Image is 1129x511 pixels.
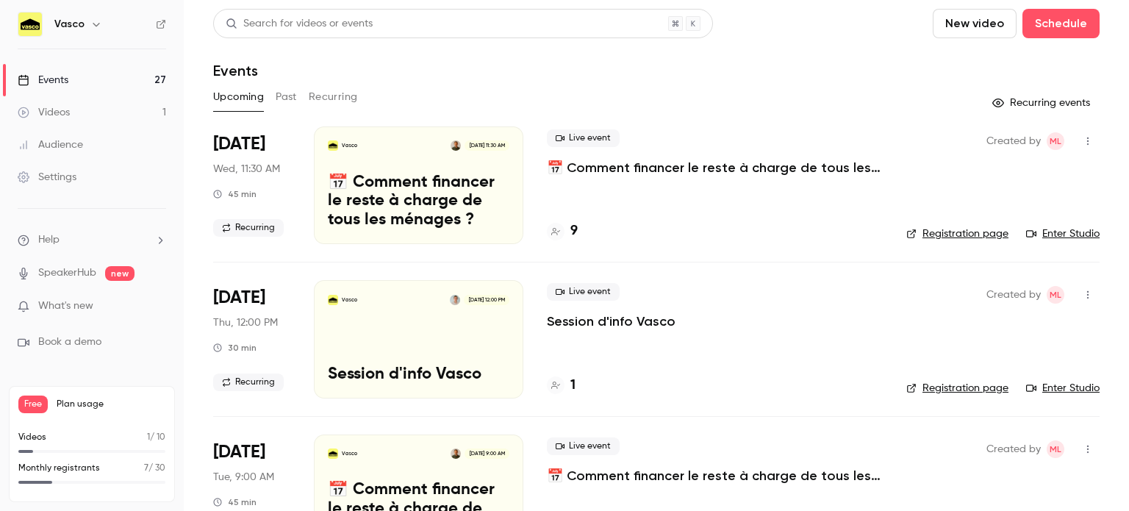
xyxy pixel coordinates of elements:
[342,450,357,457] p: Vasco
[1050,132,1061,150] span: ML
[18,137,83,152] div: Audience
[213,374,284,391] span: Recurring
[38,265,96,281] a: SpeakerHub
[547,221,578,241] a: 9
[213,286,265,310] span: [DATE]
[276,85,297,109] button: Past
[18,431,46,444] p: Videos
[213,85,264,109] button: Upcoming
[18,73,68,87] div: Events
[464,295,509,305] span: [DATE] 12:00 PM
[147,431,165,444] p: / 10
[986,91,1100,115] button: Recurring events
[451,449,461,459] img: Sébastien Prot
[18,170,76,185] div: Settings
[213,342,257,354] div: 30 min
[18,396,48,413] span: Free
[328,174,509,230] p: 📅 Comment financer le reste à charge de tous les ménages ?
[213,315,278,330] span: Thu, 12:00 PM
[465,449,509,459] span: [DATE] 9:00 AM
[986,440,1041,458] span: Created by
[986,286,1041,304] span: Created by
[547,283,620,301] span: Live event
[342,142,357,149] p: Vasco
[1050,286,1061,304] span: ML
[1050,440,1061,458] span: ML
[342,296,357,304] p: Vasco
[547,437,620,455] span: Live event
[213,440,265,464] span: [DATE]
[570,221,578,241] h4: 9
[18,462,100,475] p: Monthly registrants
[38,335,101,350] span: Book a demo
[18,105,70,120] div: Videos
[213,188,257,200] div: 45 min
[1047,132,1064,150] span: Marin Lemay
[570,376,576,396] h4: 1
[547,467,883,485] a: 📅 Comment financer le reste à charge de tous les ménages ?
[547,159,883,176] a: 📅 Comment financer le reste à charge de tous les ménages ?
[450,295,460,305] img: Mathieu Guerchoux
[213,132,265,156] span: [DATE]
[213,126,290,244] div: Oct 8 Wed, 11:30 AM (Europe/Paris)
[147,433,150,442] span: 1
[54,17,85,32] h6: Vasco
[547,376,576,396] a: 1
[144,462,165,475] p: / 30
[547,129,620,147] span: Live event
[328,365,509,385] p: Session d'info Vasco
[148,300,166,313] iframe: Noticeable Trigger
[18,232,166,248] li: help-dropdown-opener
[314,126,523,244] a: 📅 Comment financer le reste à charge de tous les ménages ?VascoSébastien Prot[DATE] 11:30 AM📅 Com...
[1026,381,1100,396] a: Enter Studio
[328,295,338,305] img: Session d'info Vasco
[1026,226,1100,241] a: Enter Studio
[451,140,461,151] img: Sébastien Prot
[38,299,93,314] span: What's new
[547,312,675,330] a: Session d'info Vasco
[213,62,258,79] h1: Events
[213,496,257,508] div: 45 min
[314,280,523,398] a: Session d'info VascoVascoMathieu Guerchoux[DATE] 12:00 PMSession d'info Vasco
[38,232,60,248] span: Help
[933,9,1017,38] button: New video
[906,381,1008,396] a: Registration page
[105,266,135,281] span: new
[465,140,509,151] span: [DATE] 11:30 AM
[213,280,290,398] div: Oct 9 Thu, 12:00 PM (Europe/Paris)
[226,16,373,32] div: Search for videos or events
[213,219,284,237] span: Recurring
[1022,9,1100,38] button: Schedule
[213,470,274,485] span: Tue, 9:00 AM
[1047,286,1064,304] span: Marin Lemay
[1047,440,1064,458] span: Marin Lemay
[18,12,42,36] img: Vasco
[906,226,1008,241] a: Registration page
[213,162,280,176] span: Wed, 11:30 AM
[144,464,148,473] span: 7
[57,399,165,410] span: Plan usage
[309,85,358,109] button: Recurring
[328,140,338,151] img: 📅 Comment financer le reste à charge de tous les ménages ?
[328,449,338,459] img: 📅 Comment financer le reste à charge de tous les ménages ?
[986,132,1041,150] span: Created by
